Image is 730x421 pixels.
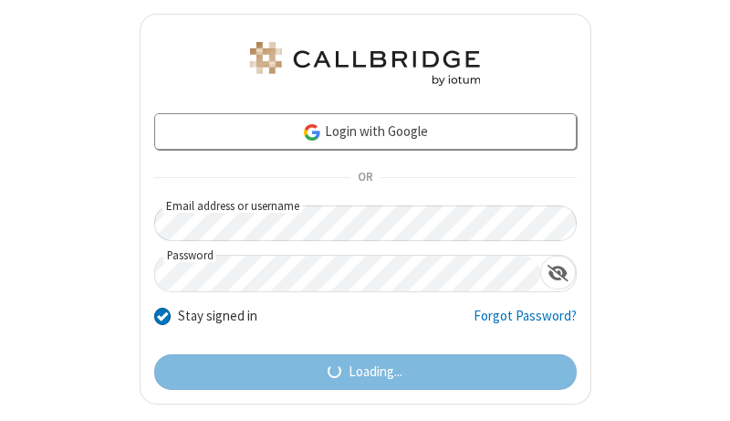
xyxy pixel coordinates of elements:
img: Astra [246,42,484,86]
span: OR [350,165,380,191]
input: Email address or username [154,205,577,241]
button: Loading... [154,354,577,391]
a: Forgot Password? [474,306,577,341]
iframe: Chat [684,374,716,408]
div: Show password [540,256,576,289]
span: Loading... [349,362,402,383]
label: Stay signed in [178,306,257,327]
img: google-icon.png [302,122,322,142]
a: Login with Google [154,113,577,150]
input: Password [155,256,540,291]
